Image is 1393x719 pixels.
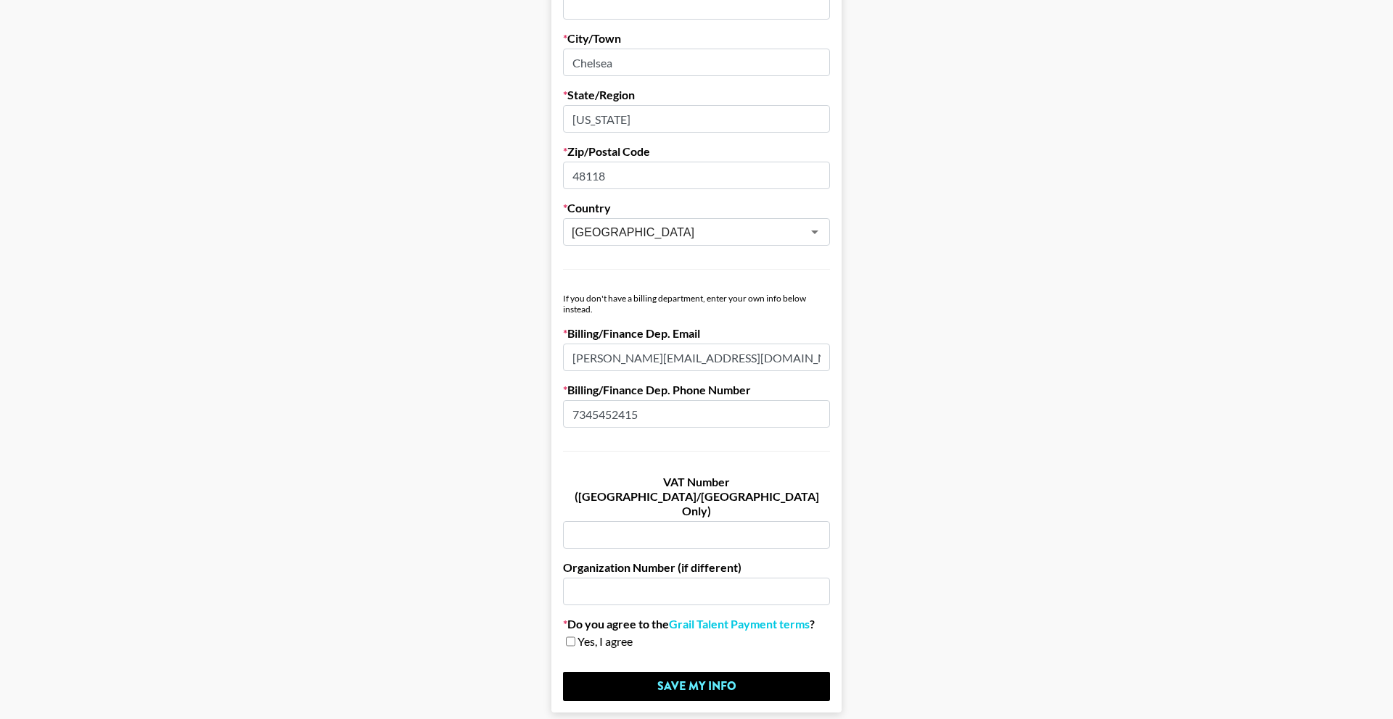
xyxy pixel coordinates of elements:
[578,634,633,649] span: Yes, I agree
[563,293,830,315] div: If you don't have a billing department, enter your own info below instead.
[563,475,830,518] label: VAT Number ([GEOGRAPHIC_DATA]/[GEOGRAPHIC_DATA] Only)
[563,560,830,575] label: Organization Number (if different)
[805,222,825,242] button: Open
[563,326,830,341] label: Billing/Finance Dep. Email
[563,31,830,46] label: City/Town
[563,383,830,397] label: Billing/Finance Dep. Phone Number
[563,88,830,102] label: State/Region
[563,144,830,159] label: Zip/Postal Code
[669,617,810,631] a: Grail Talent Payment terms
[563,672,830,701] input: Save My Info
[563,617,830,631] label: Do you agree to the ?
[563,201,830,215] label: Country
